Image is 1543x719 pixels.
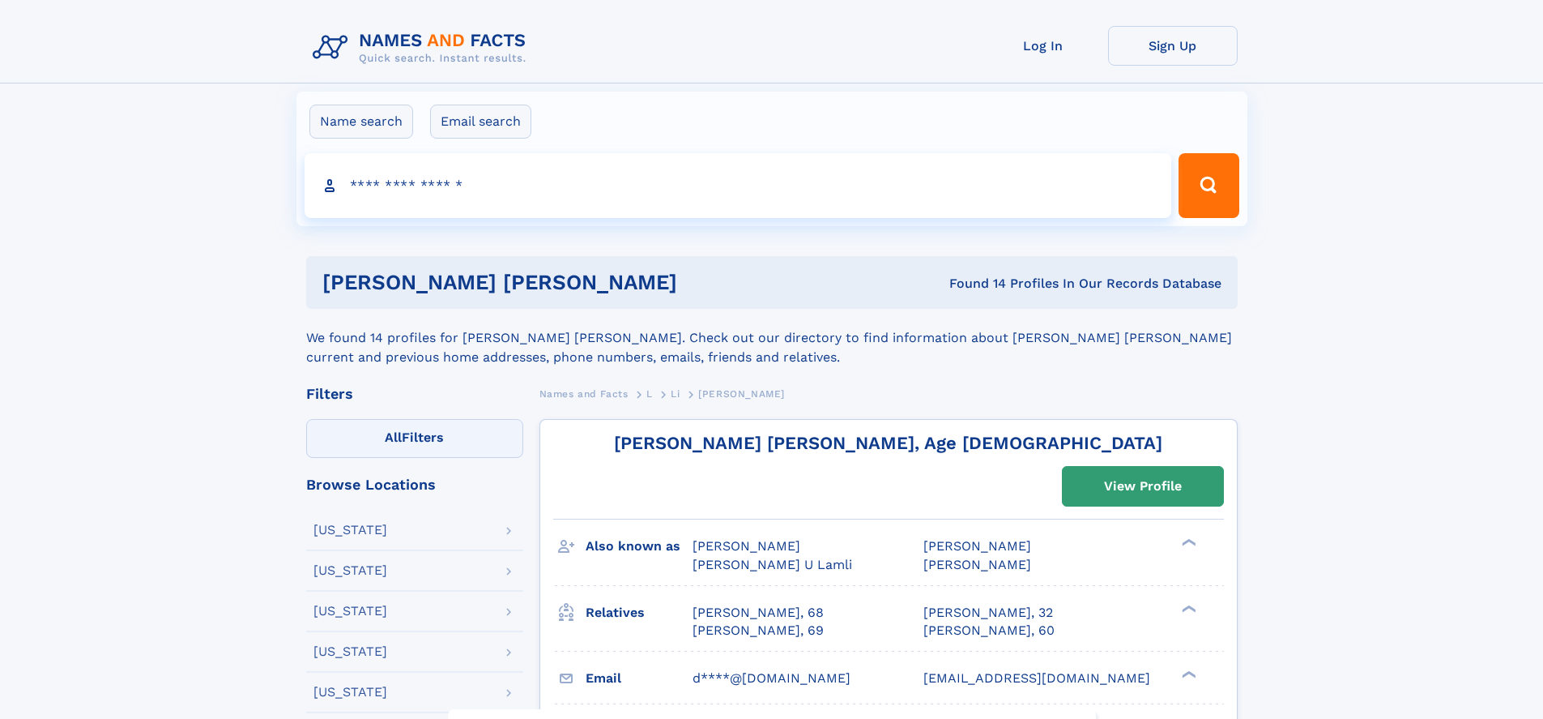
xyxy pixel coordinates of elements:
a: [PERSON_NAME], 69 [693,622,824,640]
span: [PERSON_NAME] [693,538,800,554]
h3: Relatives [586,599,693,627]
div: View Profile [1104,468,1182,505]
label: Email search [430,105,531,139]
div: Found 14 Profiles In Our Records Database [813,275,1221,293]
a: [PERSON_NAME], 60 [923,622,1055,640]
a: Sign Up [1108,26,1238,66]
div: ❯ [1178,669,1197,679]
a: [PERSON_NAME], 32 [923,604,1053,622]
button: Search Button [1179,153,1238,218]
img: Logo Names and Facts [306,26,539,70]
span: [PERSON_NAME] U Lamli [693,557,852,572]
label: Filters [306,419,523,458]
span: [PERSON_NAME] [923,557,1031,572]
h1: [PERSON_NAME] [PERSON_NAME] [322,272,813,293]
a: Li [671,383,680,404]
label: Name search [309,105,413,139]
span: [PERSON_NAME] [923,538,1031,554]
span: [PERSON_NAME] [698,388,785,400]
div: ❯ [1178,603,1197,614]
h3: Email [586,665,693,692]
span: L [646,388,653,400]
a: Names and Facts [539,383,629,404]
div: Browse Locations [306,477,523,492]
div: [US_STATE] [313,605,387,618]
a: Log In [978,26,1108,66]
span: Li [671,388,680,400]
input: search input [305,153,1172,218]
div: We found 14 profiles for [PERSON_NAME] [PERSON_NAME]. Check out our directory to find information... [306,309,1238,367]
div: [US_STATE] [313,524,387,537]
div: [US_STATE] [313,686,387,699]
span: [EMAIL_ADDRESS][DOMAIN_NAME] [923,670,1150,686]
a: [PERSON_NAME], 68 [693,604,824,622]
h3: Also known as [586,533,693,560]
a: [PERSON_NAME] [PERSON_NAME], Age [DEMOGRAPHIC_DATA] [614,433,1162,453]
span: All [385,430,402,445]
a: L [646,383,653,404]
div: [US_STATE] [313,645,387,658]
div: ❯ [1178,537,1197,548]
div: [US_STATE] [313,564,387,577]
a: View Profile [1063,467,1223,506]
div: Filters [306,387,523,401]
